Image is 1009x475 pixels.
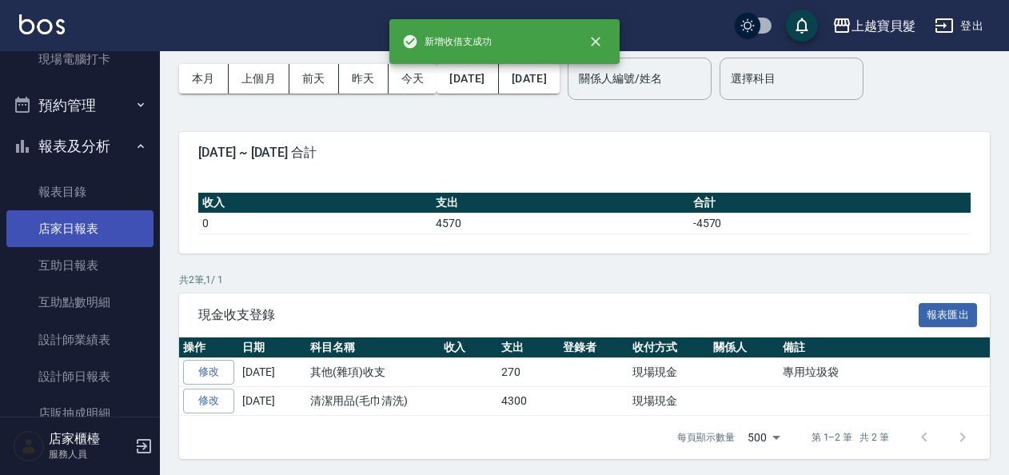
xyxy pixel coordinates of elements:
[628,337,709,358] th: 收付方式
[826,10,922,42] button: 上越寶貝髮
[440,337,498,358] th: 收入
[741,416,786,459] div: 500
[306,387,440,416] td: 清潔用品(毛巾清洗)
[628,387,709,416] td: 現場現金
[6,85,154,126] button: 預約管理
[183,360,234,385] a: 修改
[6,321,154,358] a: 設計師業績表
[6,126,154,167] button: 報表及分析
[179,64,229,94] button: 本月
[919,306,978,321] a: 報表匯出
[812,430,889,445] p: 第 1–2 筆 共 2 筆
[6,41,154,78] a: 現場電腦打卡
[851,16,915,36] div: 上越寶貝髮
[497,337,559,358] th: 支出
[6,395,154,432] a: 店販抽成明細
[499,64,560,94] button: [DATE]
[497,387,559,416] td: 4300
[198,193,432,214] th: 收入
[289,64,339,94] button: 前天
[402,34,492,50] span: 新增收借支成功
[238,387,306,416] td: [DATE]
[689,213,971,234] td: -4570
[559,337,628,358] th: 登錄者
[6,358,154,395] a: 設計師日報表
[919,303,978,328] button: 報表匯出
[677,430,735,445] p: 每頁顯示數量
[339,64,389,94] button: 昨天
[49,431,130,447] h5: 店家櫃檯
[689,193,971,214] th: 合計
[183,389,234,413] a: 修改
[6,247,154,284] a: 互助日報表
[928,11,990,41] button: 登出
[306,337,440,358] th: 科目名稱
[497,358,559,387] td: 270
[238,337,306,358] th: 日期
[198,145,971,161] span: [DATE] ~ [DATE] 合計
[786,10,818,42] button: save
[432,213,689,234] td: 4570
[306,358,440,387] td: 其他(雜項)收支
[238,358,306,387] td: [DATE]
[198,213,432,234] td: 0
[179,337,238,358] th: 操作
[6,284,154,321] a: 互助點數明細
[432,193,689,214] th: 支出
[437,64,498,94] button: [DATE]
[19,14,65,34] img: Logo
[179,273,990,287] p: 共 2 筆, 1 / 1
[578,24,613,59] button: close
[6,210,154,247] a: 店家日報表
[229,64,289,94] button: 上個月
[709,337,779,358] th: 關係人
[6,174,154,210] a: 報表目錄
[198,307,919,323] span: 現金收支登錄
[628,358,709,387] td: 現場現金
[49,447,130,461] p: 服務人員
[389,64,437,94] button: 今天
[13,430,45,462] img: Person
